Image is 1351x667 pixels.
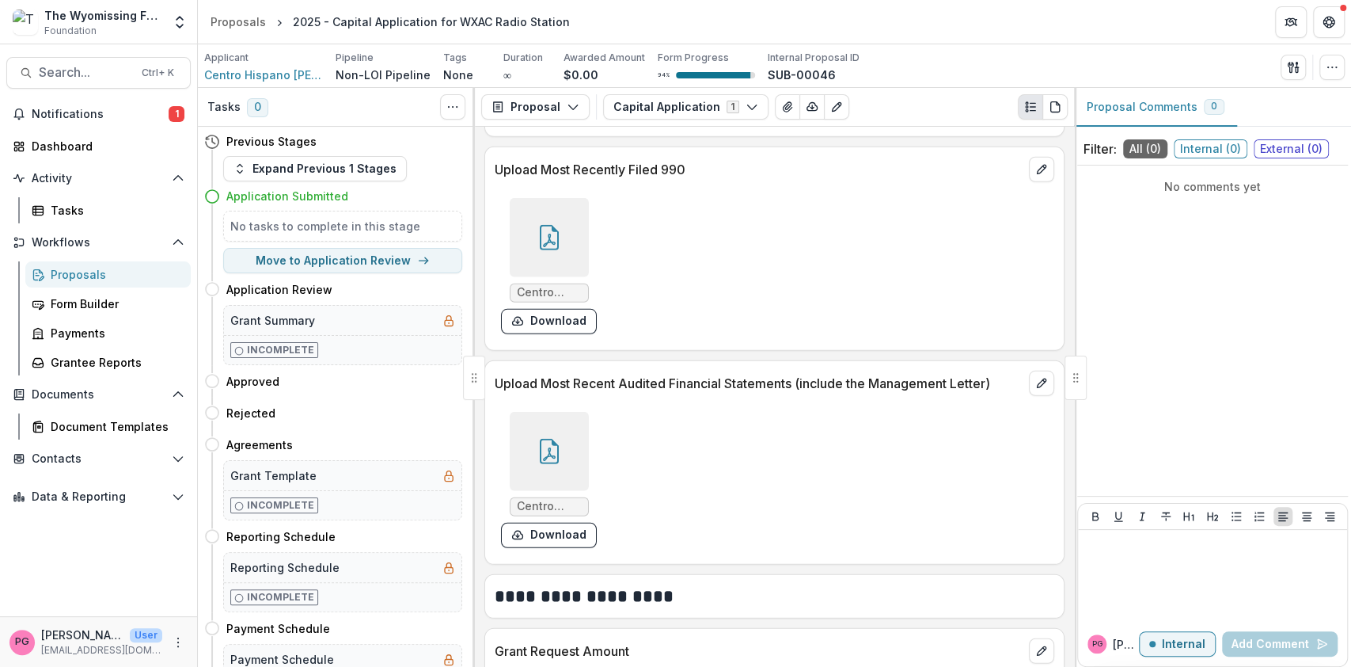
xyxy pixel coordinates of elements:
p: Form Progress [658,51,729,65]
h5: Grant Template [230,467,317,484]
button: Bold [1086,507,1105,526]
p: Pipeline [336,51,374,65]
div: Tasks [51,202,178,219]
button: Search... [6,57,191,89]
a: Payments [25,320,191,346]
a: Form Builder [25,291,191,317]
span: Centro Hispano FS [DATE] Final (1).pdf [517,500,582,513]
button: Internal [1139,631,1216,657]
button: Open Activity [6,166,191,191]
p: Awarded Amount [564,51,645,65]
p: SUB-00046 [768,67,836,83]
p: $0.00 [564,67,598,83]
p: Duration [503,51,543,65]
p: Tags [443,51,467,65]
span: External ( 0 ) [1254,139,1329,158]
h3: Tasks [207,101,241,114]
h5: Reporting Schedule [230,559,340,576]
button: PDF view [1042,94,1068,120]
span: Search... [39,65,132,80]
button: Bullet List [1227,507,1246,526]
button: Italicize [1133,507,1152,526]
div: Ctrl + K [139,64,177,82]
div: 2025 - Capital Application for WXAC Radio Station [293,13,570,30]
span: 0 [1211,101,1217,112]
button: Strike [1156,507,1175,526]
span: Internal ( 0 ) [1174,139,1247,158]
a: Grantee Reports [25,349,191,375]
h5: No tasks to complete in this stage [230,218,455,234]
span: 0 [247,98,268,117]
p: No comments yet [1083,178,1342,195]
button: Align Right [1320,507,1339,526]
button: Proposal Comments [1074,88,1237,127]
button: Get Help [1313,6,1345,38]
button: Notifications1 [6,101,191,127]
div: Centro Hispano [PERSON_NAME], Inc. 2023 990 Final - Public Copy.pdfdownload-form-response [501,198,597,334]
p: Incomplete [247,343,314,357]
a: Document Templates [25,414,191,440]
span: Data & Reporting [32,490,165,504]
p: Internal [1162,638,1205,651]
h4: Previous Stages [226,133,317,150]
p: Incomplete [247,590,314,604]
div: Dashboard [32,138,178,154]
div: Form Builder [51,295,178,312]
div: Centro Hispano FS [DATE] Final (1).pdfdownload-form-response [501,412,597,548]
h4: Reporting Schedule [226,528,336,545]
button: edit [1029,157,1054,182]
h4: Payment Schedule [226,620,330,637]
div: Grantee Reports [51,354,178,371]
a: Proposals [25,261,191,288]
div: The Wyomissing Foundation [44,7,162,24]
p: Filter: [1083,139,1117,158]
span: Contacts [32,452,165,466]
button: Move to Application Review [223,248,462,273]
h4: Approved [226,373,279,390]
h4: Application Submitted [226,188,348,204]
button: Open Workflows [6,230,191,255]
button: download-form-response [501,523,597,548]
button: Align Left [1273,507,1292,526]
p: Non-LOI Pipeline [336,67,431,83]
button: Open Documents [6,382,191,407]
div: Document Templates [51,418,178,435]
p: Internal Proposal ID [768,51,860,65]
p: 94 % [658,70,670,81]
div: Pat Giles [1092,640,1102,648]
p: [PERSON_NAME] [41,627,123,643]
h4: Rejected [226,405,275,421]
button: View Attached Files [775,94,800,120]
p: Upload Most Recent Audited Financial Statements (include the Management Letter) [495,374,1023,393]
a: Tasks [25,197,191,223]
nav: breadcrumb [204,10,576,33]
span: Notifications [32,108,169,121]
p: User [130,628,162,642]
button: Toggle View Cancelled Tasks [440,94,465,120]
button: Open Contacts [6,446,191,471]
button: Partners [1275,6,1307,38]
button: Ordered List [1250,507,1269,526]
div: Payments [51,325,178,341]
span: All ( 0 ) [1123,139,1167,158]
p: Upload Most Recently Filed 990 [495,160,1023,179]
button: Heading 1 [1179,507,1198,526]
div: Proposals [211,13,266,30]
button: Underline [1109,507,1128,526]
button: Expand Previous 1 Stages [223,156,407,181]
p: Applicant [204,51,249,65]
button: edit [1029,371,1054,396]
button: edit [1029,638,1054,664]
button: Open entity switcher [169,6,191,38]
button: download-form-response [501,309,597,334]
button: Plaintext view [1018,94,1043,120]
a: Dashboard [6,133,191,159]
button: Align Center [1297,507,1316,526]
h4: Application Review [226,281,332,298]
button: Heading 2 [1203,507,1222,526]
p: None [443,67,473,83]
a: Proposals [204,10,272,33]
h4: Agreements [226,436,293,453]
button: Capital Application1 [603,94,768,120]
button: Open Data & Reporting [6,484,191,509]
